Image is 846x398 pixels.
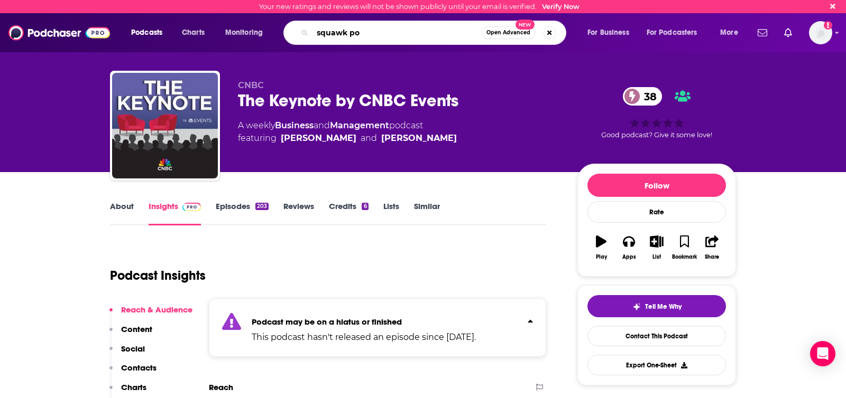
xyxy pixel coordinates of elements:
[209,298,546,357] section: Click to expand status details
[809,21,832,44] button: Show profile menu
[824,21,832,30] svg: Email not verified
[809,21,832,44] span: Logged in as DanHaggerty
[383,201,399,225] a: Lists
[330,120,389,130] a: Management
[109,344,145,363] button: Social
[182,25,205,40] span: Charts
[615,229,642,267] button: Apps
[652,254,661,260] div: List
[753,24,771,42] a: Show notifications dropdown
[329,201,368,225] a: Credits6
[542,3,580,11] a: Verify Now
[622,254,636,260] div: Apps
[643,229,670,267] button: List
[238,119,457,145] div: A weekly podcast
[124,24,176,41] button: open menu
[623,87,662,106] a: 38
[312,24,482,41] input: Search podcasts, credits, & more...
[238,80,264,90] span: CNBC
[252,331,476,344] p: This podcast hasn't released an episode since [DATE].
[149,201,201,225] a: InsightsPodchaser Pro
[587,295,726,317] button: tell me why sparkleTell Me Why
[225,25,263,40] span: Monitoring
[362,203,368,210] div: 6
[587,201,726,223] div: Rate
[121,305,192,315] p: Reach & Audience
[8,23,110,43] img: Podchaser - Follow, Share and Rate Podcasts
[218,24,277,41] button: open menu
[252,317,402,327] strong: Podcast may be on a hiatus or finished
[632,302,641,311] img: tell me why sparkle
[109,363,157,382] button: Contacts
[596,254,607,260] div: Play
[414,201,440,225] a: Similar
[109,305,192,324] button: Reach & Audience
[281,132,356,145] div: [PERSON_NAME]
[705,254,719,260] div: Share
[182,203,201,211] img: Podchaser Pro
[601,131,712,139] span: Good podcast? Give it some love!
[670,229,698,267] button: Bookmark
[121,382,146,392] p: Charts
[645,302,682,311] span: Tell Me Why
[121,324,152,334] p: Content
[577,80,736,146] div: 38Good podcast? Give it some love!
[810,341,835,366] div: Open Intercom Messenger
[698,229,726,267] button: Share
[255,203,269,210] div: 203
[587,229,615,267] button: Play
[275,120,314,130] a: Business
[216,201,269,225] a: Episodes203
[672,254,697,260] div: Bookmark
[587,355,726,375] button: Export One-Sheet
[175,24,211,41] a: Charts
[283,201,314,225] a: Reviews
[587,326,726,346] a: Contact This Podcast
[720,25,738,40] span: More
[580,24,642,41] button: open menu
[780,24,796,42] a: Show notifications dropdown
[713,24,751,41] button: open menu
[209,382,233,392] h2: Reach
[381,132,457,145] div: [PERSON_NAME]
[482,26,535,39] button: Open AdvancedNew
[640,24,713,41] button: open menu
[633,87,662,106] span: 38
[110,268,206,283] h1: Podcast Insights
[809,21,832,44] img: User Profile
[647,25,697,40] span: For Podcasters
[314,120,330,130] span: and
[293,21,576,45] div: Search podcasts, credits, & more...
[238,132,457,145] span: featuring
[121,344,145,354] p: Social
[361,132,377,145] span: and
[516,20,535,30] span: New
[121,363,157,373] p: Contacts
[131,25,162,40] span: Podcasts
[587,174,726,197] button: Follow
[259,3,580,11] div: Your new ratings and reviews will not be shown publicly until your email is verified.
[110,201,134,225] a: About
[486,30,530,35] span: Open Advanced
[587,25,629,40] span: For Business
[112,73,218,178] img: The Keynote by CNBC Events
[109,324,152,344] button: Content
